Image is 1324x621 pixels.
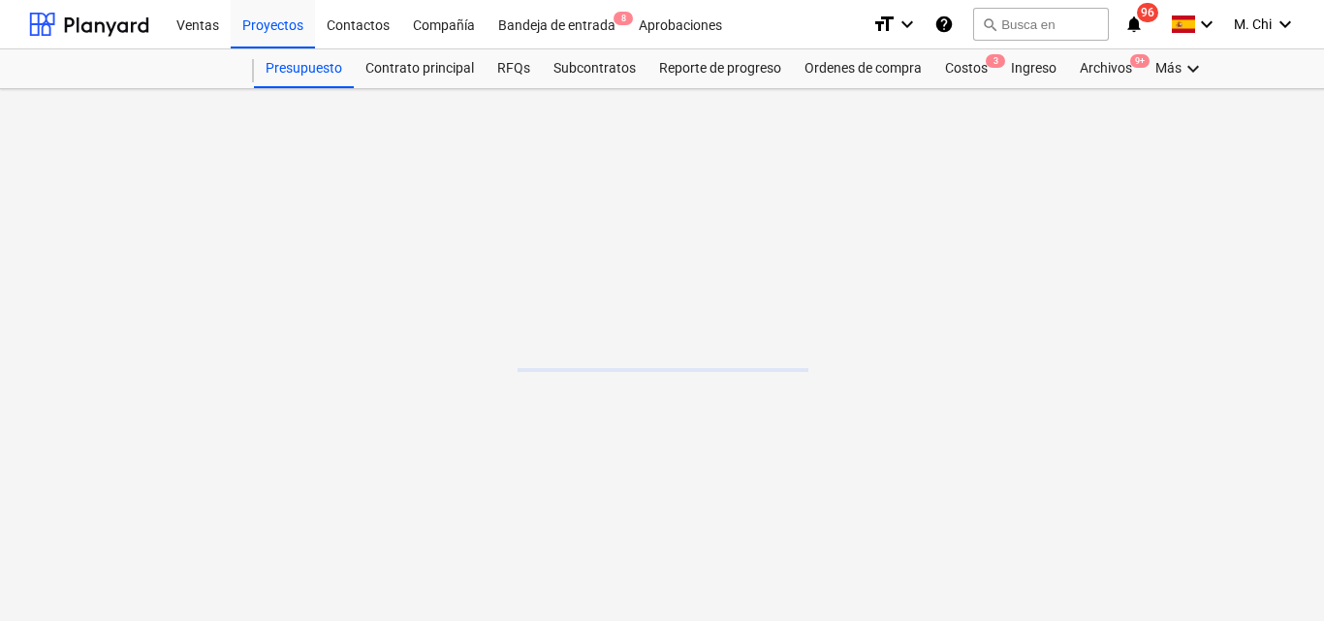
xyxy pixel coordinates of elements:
span: 3 [986,54,1005,68]
i: notifications [1124,13,1144,36]
a: Costos3 [933,49,999,88]
span: 9+ [1130,54,1150,68]
i: Base de conocimientos [934,13,954,36]
button: Busca en [973,8,1109,41]
a: Subcontratos [542,49,647,88]
span: search [982,16,997,32]
div: Archivos [1068,49,1144,88]
i: keyboard_arrow_down [1195,13,1218,36]
a: Contrato principal [354,49,486,88]
i: keyboard_arrow_down [1274,13,1297,36]
i: keyboard_arrow_down [1182,57,1205,80]
span: 8 [614,12,633,25]
iframe: Chat Widget [1227,528,1324,621]
div: Costos [933,49,999,88]
i: format_size [872,13,896,36]
a: Archivos9+ [1068,49,1144,88]
a: Reporte de progreso [647,49,793,88]
a: Ordenes de compra [793,49,933,88]
span: 96 [1137,3,1158,22]
div: Widget de chat [1227,528,1324,621]
a: RFQs [486,49,542,88]
div: Más [1144,49,1216,88]
i: keyboard_arrow_down [896,13,919,36]
a: Ingreso [999,49,1068,88]
span: M. Chi [1234,16,1272,32]
a: Presupuesto [254,49,354,88]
